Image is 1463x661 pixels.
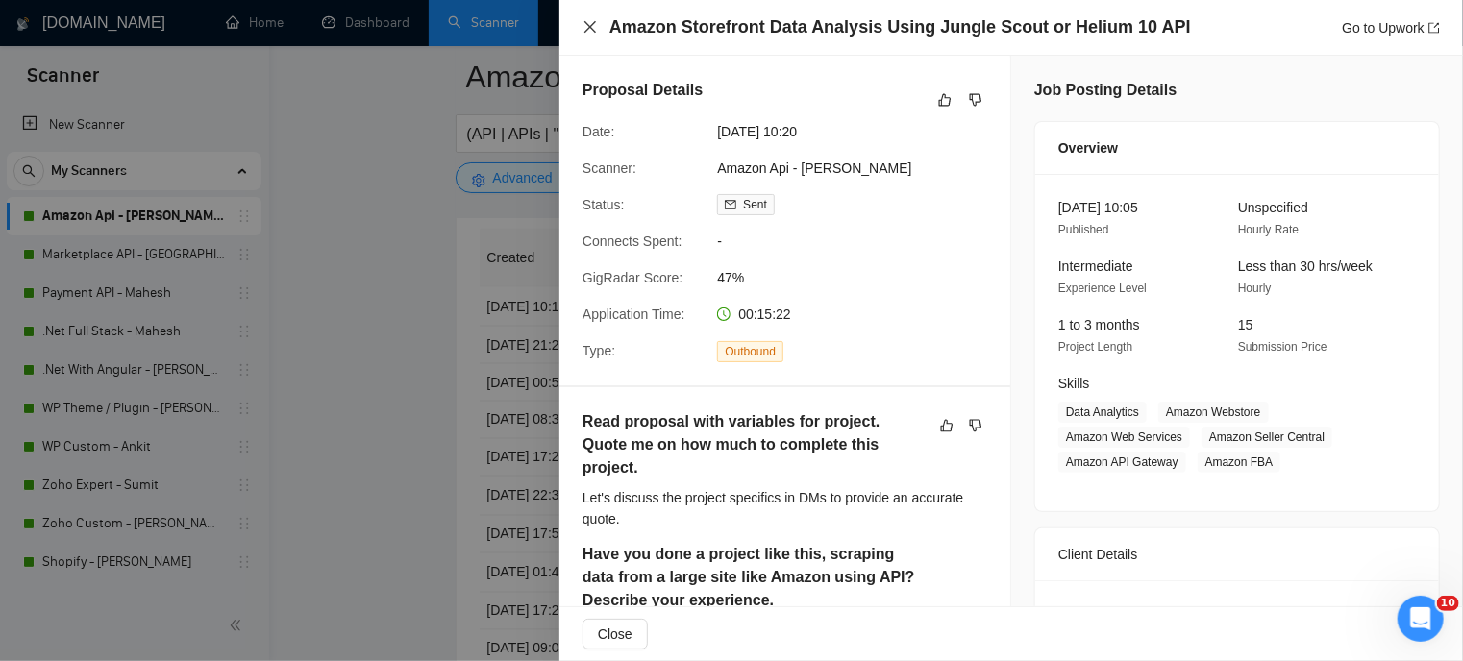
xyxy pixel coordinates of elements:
h5: Job Posting Details [1034,79,1177,102]
span: Status: [583,197,625,212]
span: Sent [743,198,767,211]
span: Application Time: [583,306,685,322]
span: [GEOGRAPHIC_DATA] [1080,603,1207,646]
span: Hourly Rate [1238,223,1299,236]
button: dislike [964,88,987,111]
div: Let's discuss the project specifics in DMs to provide an accurate quote. [583,487,987,529]
h5: Proposal Details [583,79,703,102]
h5: Have you done a project like this, scraping data from a large site like Amazon using API? Describ... [583,543,927,612]
button: Close [583,619,648,649]
span: Overview [1058,137,1118,159]
div: Client Details [1058,528,1416,580]
span: Amazon Api - [PERSON_NAME] [717,158,1005,179]
span: like [940,418,954,433]
span: Experience Level [1058,282,1147,295]
span: Type: [583,343,615,358]
span: 1 to 3 months [1058,317,1140,332]
span: 10 [1437,596,1459,611]
button: Close [583,19,598,36]
span: Date: [583,124,614,139]
span: - [717,231,1005,252]
span: Intermediate [1058,258,1133,274]
span: clock-circle [717,307,731,321]
span: dislike [969,418,982,433]
span: Unspecified [1238,200,1308,215]
span: 00:15:22 [738,306,791,322]
button: like [935,414,958,437]
span: Hourly [1238,282,1272,295]
button: dislike [964,414,987,437]
span: Skills [1058,376,1090,391]
span: Close [598,624,632,645]
button: like [933,88,956,111]
span: 15 [1238,317,1253,332]
span: Project Length [1058,340,1132,354]
h4: Amazon Storefront Data Analysis Using Jungle Scout or Helium 10 API [609,15,1191,39]
span: close [583,19,598,35]
span: 47% [717,267,1005,288]
span: Scanner: [583,160,636,176]
span: mail [725,199,736,210]
h5: Read proposal with variables for project. Quote me on how much to complete this project. [583,410,927,479]
a: Go to Upworkexport [1342,20,1440,36]
span: Amazon Seller Central [1202,427,1332,448]
span: Amazon Web Services [1058,427,1190,448]
span: Less than 30 hrs/week [1238,258,1373,274]
span: Published [1058,223,1109,236]
span: Connects Spent: [583,233,682,249]
span: dislike [969,92,982,108]
span: Amazon API Gateway [1058,452,1186,473]
span: like [938,92,952,108]
span: Outbound [717,341,783,362]
iframe: Intercom live chat [1398,596,1444,642]
span: Data Analytics [1058,402,1147,423]
span: Amazon FBA [1198,452,1281,473]
span: Submission Price [1238,340,1327,354]
span: [DATE] 10:05 [1058,200,1138,215]
span: export [1428,22,1440,34]
span: Amazon Webstore [1158,402,1269,423]
span: [DATE] 10:20 [717,121,1005,142]
span: GigRadar Score: [583,270,682,285]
